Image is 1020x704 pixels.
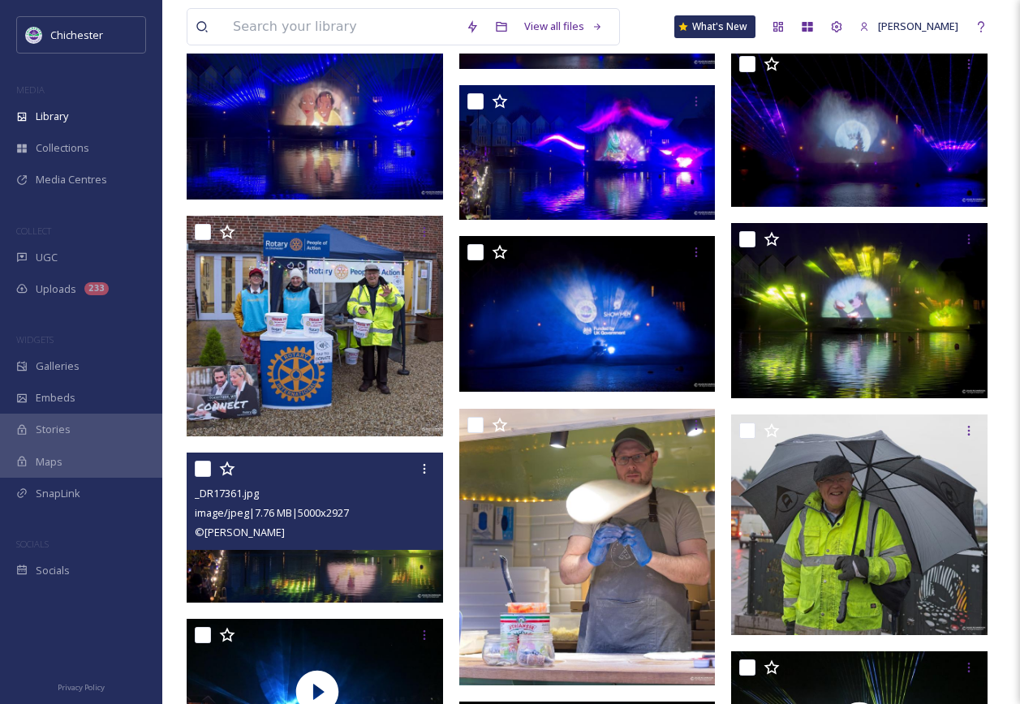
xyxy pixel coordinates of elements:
img: Page 8 - 11 - Laser show - _DR17343.jpg [187,26,447,200]
img: _DR17471.jpg [731,222,988,398]
span: Maps [36,454,62,470]
span: image/jpeg | 7.76 MB | 5000 x 2927 [195,505,349,520]
span: Stories [36,422,71,437]
img: _DR16196.jpg [731,48,988,207]
span: MEDIA [16,84,45,96]
span: WIDGETS [16,333,54,346]
span: Socials [36,563,70,578]
span: Library [36,109,68,124]
a: Privacy Policy [58,676,105,696]
img: _DR15345.jpg [731,414,988,635]
span: Embeds [36,390,75,406]
img: _DR16294.jpg [459,236,720,393]
span: Privacy Policy [58,682,105,693]
span: _DR17361.jpg [195,486,259,500]
span: SnapLink [36,486,80,501]
a: What's New [674,15,755,38]
span: © [PERSON_NAME] [195,525,285,539]
span: [PERSON_NAME] [878,19,958,33]
span: COLLECT [16,225,51,237]
a: View all files [516,11,611,42]
span: Chichester [50,28,103,42]
span: Galleries [36,358,80,374]
div: 233 [84,282,109,295]
img: Logo_of_Chichester_District_Council.png [26,27,42,43]
a: [PERSON_NAME] [851,11,966,42]
span: Media Centres [36,172,107,187]
input: Search your library [225,9,458,45]
span: Uploads [36,281,76,297]
span: SOCIALS [16,538,49,550]
span: UGC [36,250,58,265]
img: _DR15305.jpg [187,216,447,436]
span: Collections [36,140,89,156]
img: _DR15328.jpg [459,408,716,685]
img: _DR17431.jpg [459,85,720,220]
